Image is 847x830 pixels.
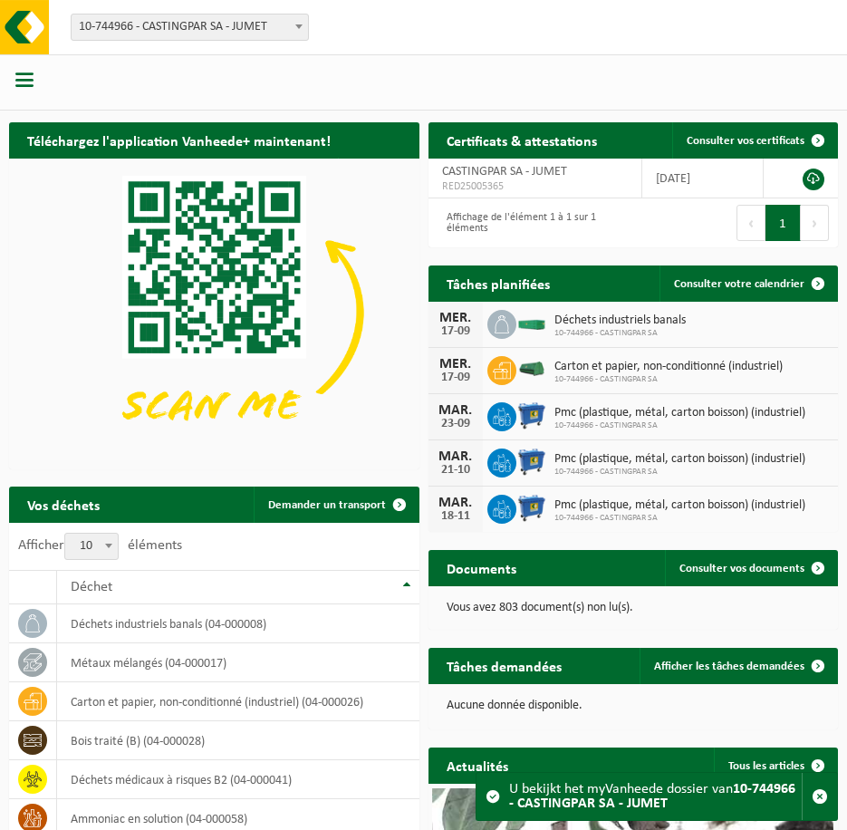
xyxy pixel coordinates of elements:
div: MAR. [438,449,474,464]
span: Consulter vos certificats [687,135,804,147]
span: 10-744966 - CASTINGPAR SA [554,467,805,478]
span: 10 [65,534,118,559]
td: déchets industriels banals (04-000008) [57,604,419,643]
img: Download de VHEPlus App [9,159,419,466]
span: 10-744966 - CASTINGPAR SA [554,420,805,431]
span: 10-744966 - CASTINGPAR SA [554,328,686,339]
h2: Vos déchets [9,487,118,522]
a: Consulter vos certificats [672,122,836,159]
img: HK-XC-20-GN-00 [516,314,547,331]
div: 18-11 [438,510,474,523]
h2: Certificats & attestations [428,122,615,158]
img: HK-XK-22-GN-00 [516,361,547,377]
a: Tous les articles [714,748,836,784]
span: Pmc (plastique, métal, carton boisson) (industriel) [554,452,805,467]
td: carton et papier, non-conditionné (industriel) (04-000026) [57,682,419,721]
img: WB-0660-HPE-BE-01 [516,492,547,523]
p: Aucune donnée disponible. [447,700,821,712]
td: [DATE] [642,159,764,198]
span: Déchet [71,580,112,594]
span: 10-744966 - CASTINGPAR SA - JUMET [71,14,309,41]
h2: Tâches demandées [428,648,580,683]
h2: Téléchargez l'application Vanheede+ maintenant! [9,122,349,158]
span: Consulter votre calendrier [674,278,804,290]
button: 1 [765,205,801,241]
img: WB-0660-HPE-BE-01 [516,446,547,477]
h2: Documents [428,550,534,585]
span: Pmc (plastique, métal, carton boisson) (industriel) [554,498,805,513]
span: Pmc (plastique, métal, carton boisson) (industriel) [554,406,805,420]
h2: Tâches planifiées [428,265,568,301]
span: Consulter vos documents [679,563,804,574]
span: CASTINGPAR SA - JUMET [442,165,567,179]
button: Previous [736,205,765,241]
span: Déchets industriels banals [554,314,686,328]
p: Vous avez 803 document(s) non lu(s). [447,602,821,614]
span: RED25005365 [442,179,629,194]
a: Consulter votre calendrier [659,265,836,302]
div: MER. [438,311,474,325]
strong: 10-744966 - CASTINGPAR SA - JUMET [509,782,795,811]
div: Affichage de l'élément 1 à 1 sur 1 éléments [438,203,624,243]
div: 17-09 [438,325,474,338]
span: 10-744966 - CASTINGPAR SA - JUMET [72,14,308,40]
a: Demander un transport [254,487,418,523]
td: métaux mélangés (04-000017) [57,643,419,682]
span: 10-744966 - CASTINGPAR SA [554,513,805,524]
span: 10-744966 - CASTINGPAR SA [554,374,783,385]
button: Next [801,205,829,241]
h2: Actualités [428,748,526,783]
div: MAR. [438,496,474,510]
div: 23-09 [438,418,474,430]
div: 17-09 [438,372,474,384]
td: bois traité (B) (04-000028) [57,721,419,760]
span: 10 [64,533,119,560]
div: U bekijkt het myVanheede dossier van [509,773,802,820]
div: 21-10 [438,464,474,477]
span: Afficher les tâches demandées [654,661,804,672]
a: Consulter vos documents [665,550,836,586]
img: WB-0660-HPE-BE-01 [516,400,547,430]
td: déchets médicaux à risques B2 (04-000041) [57,760,419,799]
label: Afficher éléments [18,538,182,553]
div: MER. [438,357,474,372]
a: Afficher les tâches demandées [640,648,836,684]
span: Carton et papier, non-conditionné (industriel) [554,360,783,374]
div: MAR. [438,403,474,418]
span: Demander un transport [268,499,386,511]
